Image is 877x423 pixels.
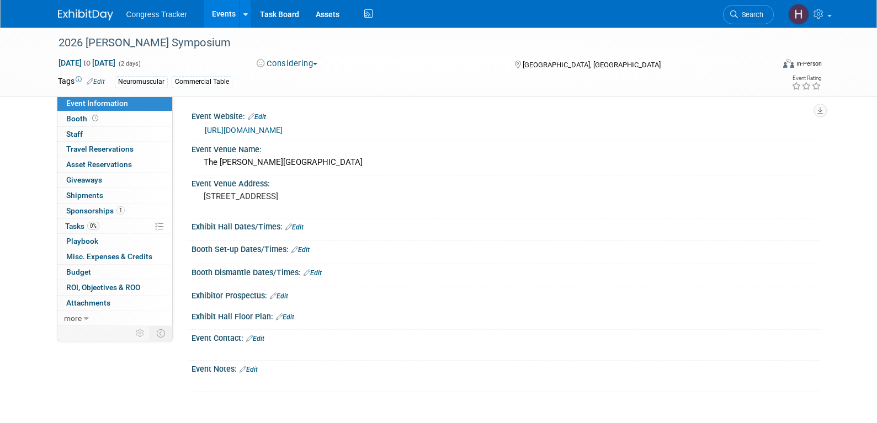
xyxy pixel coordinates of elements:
[192,308,820,323] div: Exhibit Hall Floor Plan:
[115,76,168,88] div: Neuromuscular
[66,114,100,123] span: Booth
[150,326,172,340] td: Toggle Event Tabs
[118,60,141,67] span: (2 days)
[64,314,82,323] span: more
[192,361,820,375] div: Event Notes:
[192,175,820,189] div: Event Venue Address:
[57,249,172,264] a: Misc. Expenses & Credits
[66,175,102,184] span: Giveaways
[82,58,92,67] span: to
[248,113,266,121] a: Edit
[205,126,283,135] a: [URL][DOMAIN_NAME]
[66,237,98,245] span: Playbook
[796,60,822,68] div: In-Person
[204,191,441,201] pre: [STREET_ADDRESS]
[57,265,172,280] a: Budget
[270,292,288,300] a: Edit
[738,10,763,19] span: Search
[57,173,172,188] a: Giveaways
[131,326,150,340] td: Personalize Event Tab Strip
[253,58,322,69] button: Considering
[192,241,820,255] div: Booth Set-up Dates/Times:
[116,206,125,215] span: 1
[66,206,125,215] span: Sponsorships
[57,280,172,295] a: ROI, Objectives & ROO
[66,252,152,261] span: Misc. Expenses & Credits
[87,222,99,230] span: 0%
[90,114,100,122] span: Booth not reserved yet
[276,313,294,321] a: Edit
[57,296,172,310] a: Attachments
[66,283,140,292] span: ROI, Objectives & ROO
[304,269,322,277] a: Edit
[65,222,99,231] span: Tasks
[57,234,172,249] a: Playbook
[57,219,172,234] a: Tasks0%
[87,78,105,85] a: Edit
[788,4,809,25] img: Heather Jones
[66,160,132,169] span: Asset Reservations
[57,142,172,157] a: Travel Reservations
[58,76,105,88] td: Tags
[58,9,113,20] img: ExhibitDay
[192,330,820,344] div: Event Contact:
[791,76,821,81] div: Event Rating
[57,127,172,142] a: Staff
[66,130,83,138] span: Staff
[783,59,794,68] img: Format-Inperson.png
[66,144,134,153] span: Travel Reservations
[246,335,264,342] a: Edit
[192,141,820,155] div: Event Venue Name:
[57,204,172,218] a: Sponsorships1
[192,218,820,233] div: Exhibit Hall Dates/Times:
[709,57,822,74] div: Event Format
[291,246,310,254] a: Edit
[172,76,232,88] div: Commercial Table
[66,298,110,307] span: Attachments
[58,58,116,68] span: [DATE] [DATE]
[285,223,304,231] a: Edit
[66,99,128,108] span: Event Information
[200,154,811,171] div: The [PERSON_NAME][GEOGRAPHIC_DATA]
[57,111,172,126] a: Booth
[57,188,172,203] a: Shipments
[723,5,774,24] a: Search
[55,33,757,53] div: 2026 [PERSON_NAME] Symposium
[240,366,258,373] a: Edit
[192,108,820,122] div: Event Website:
[523,61,661,69] span: [GEOGRAPHIC_DATA], [GEOGRAPHIC_DATA]
[192,264,820,279] div: Booth Dismantle Dates/Times:
[57,157,172,172] a: Asset Reservations
[66,267,91,276] span: Budget
[57,96,172,111] a: Event Information
[66,191,103,200] span: Shipments
[192,287,820,302] div: Exhibitor Prospectus:
[57,311,172,326] a: more
[126,10,187,19] span: Congress Tracker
